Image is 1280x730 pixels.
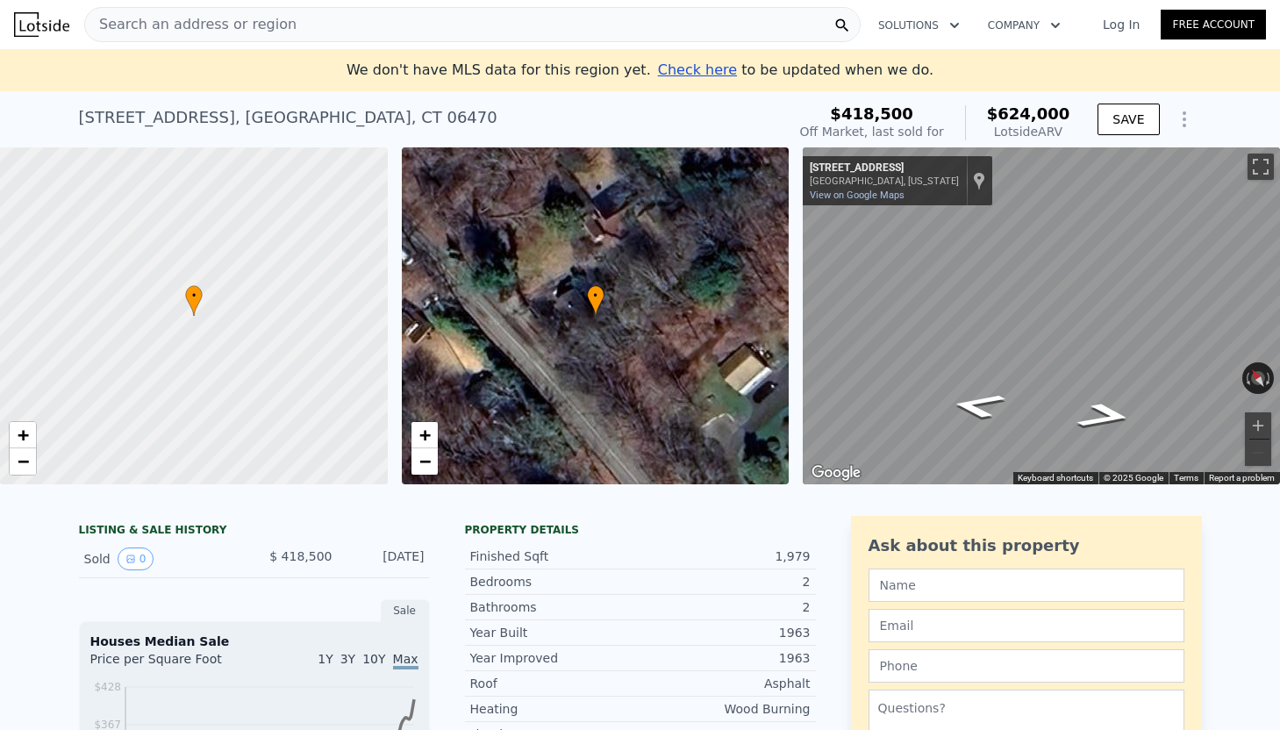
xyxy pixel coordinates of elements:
[118,547,154,570] button: View historical data
[90,650,254,678] div: Price per Square Foot
[1245,412,1271,439] button: Zoom in
[869,569,1184,602] input: Name
[18,450,29,472] span: −
[1244,361,1272,395] button: Reset the view
[470,700,640,718] div: Heating
[1174,473,1198,483] a: Terms (opens in new tab)
[269,549,332,563] span: $ 418,500
[318,652,333,666] span: 1Y
[1265,362,1275,394] button: Rotate clockwise
[864,10,974,41] button: Solutions
[987,104,1070,123] span: $624,000
[79,523,430,540] div: LISTING & SALE HISTORY
[1054,397,1157,435] path: Go Southeast, Hattertown Rd
[470,624,640,641] div: Year Built
[640,598,811,616] div: 2
[411,422,438,448] a: Zoom in
[1167,102,1202,137] button: Show Options
[470,649,640,667] div: Year Improved
[465,523,816,537] div: Property details
[640,547,811,565] div: 1,979
[470,675,640,692] div: Roof
[185,285,203,316] div: •
[803,147,1280,484] div: Map
[800,123,944,140] div: Off Market, last sold for
[14,12,69,37] img: Lotside
[658,60,933,81] div: to be updated when we do.
[587,288,604,304] span: •
[340,652,355,666] span: 3Y
[470,598,640,616] div: Bathrooms
[974,10,1075,41] button: Company
[1098,104,1159,135] button: SAVE
[362,652,385,666] span: 10Y
[1245,440,1271,466] button: Zoom out
[1082,16,1161,33] a: Log In
[869,609,1184,642] input: Email
[973,171,985,190] a: Show location on map
[640,700,811,718] div: Wood Burning
[640,675,811,692] div: Asphalt
[803,147,1280,484] div: Street View
[830,104,913,123] span: $418,500
[1248,154,1274,180] button: Toggle fullscreen view
[10,422,36,448] a: Zoom in
[869,533,1184,558] div: Ask about this property
[658,61,737,78] span: Check here
[1209,473,1275,483] a: Report a problem
[79,105,497,130] div: [STREET_ADDRESS] , [GEOGRAPHIC_DATA] , CT 06470
[411,448,438,475] a: Zoom out
[418,424,430,446] span: +
[84,547,240,570] div: Sold
[1018,472,1093,484] button: Keyboard shortcuts
[869,649,1184,683] input: Phone
[810,190,905,201] a: View on Google Maps
[18,424,29,446] span: +
[347,60,933,81] div: We don't have MLS data for this region yet.
[987,123,1070,140] div: Lotside ARV
[10,448,36,475] a: Zoom out
[1161,10,1266,39] a: Free Account
[185,288,203,304] span: •
[587,285,604,316] div: •
[807,462,865,484] a: Open this area in Google Maps (opens a new window)
[85,14,297,35] span: Search an address or region
[810,175,959,187] div: [GEOGRAPHIC_DATA], [US_STATE]
[1242,362,1252,394] button: Rotate counterclockwise
[418,450,430,472] span: −
[807,462,865,484] img: Google
[640,649,811,667] div: 1963
[640,624,811,641] div: 1963
[347,547,425,570] div: [DATE]
[470,573,640,590] div: Bedrooms
[640,573,811,590] div: 2
[94,681,121,693] tspan: $428
[381,599,430,622] div: Sale
[470,547,640,565] div: Finished Sqft
[90,633,418,650] div: Houses Median Sale
[810,161,959,175] div: [STREET_ADDRESS]
[926,386,1028,425] path: Go Northwest, Hattertown Rd
[1104,473,1163,483] span: © 2025 Google
[393,652,418,669] span: Max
